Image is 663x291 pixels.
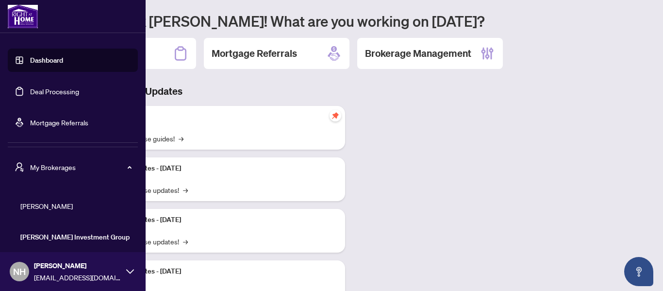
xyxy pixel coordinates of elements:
[102,215,337,225] p: Platform Updates - [DATE]
[179,133,183,144] span: →
[183,236,188,247] span: →
[365,47,471,60] h2: Brokerage Management
[624,257,653,286] button: Open asap
[30,162,131,172] span: My Brokerages
[330,110,341,121] span: pushpin
[50,85,345,98] h3: Brokerage & Industry Updates
[15,162,24,172] span: user-switch
[50,12,651,30] h1: Welcome back [PERSON_NAME]! What are you working on [DATE]?
[102,163,337,174] p: Platform Updates - [DATE]
[30,118,88,127] a: Mortgage Referrals
[212,47,297,60] h2: Mortgage Referrals
[183,185,188,195] span: →
[34,260,121,271] span: [PERSON_NAME]
[20,201,131,211] span: [PERSON_NAME]
[13,265,26,278] span: NH
[30,56,63,65] a: Dashboard
[8,5,38,28] img: logo
[34,272,121,283] span: [EMAIL_ADDRESS][DOMAIN_NAME]
[102,112,337,122] p: Self-Help
[30,87,79,96] a: Deal Processing
[20,232,131,242] span: [PERSON_NAME] Investment Group
[102,266,337,277] p: Platform Updates - [DATE]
